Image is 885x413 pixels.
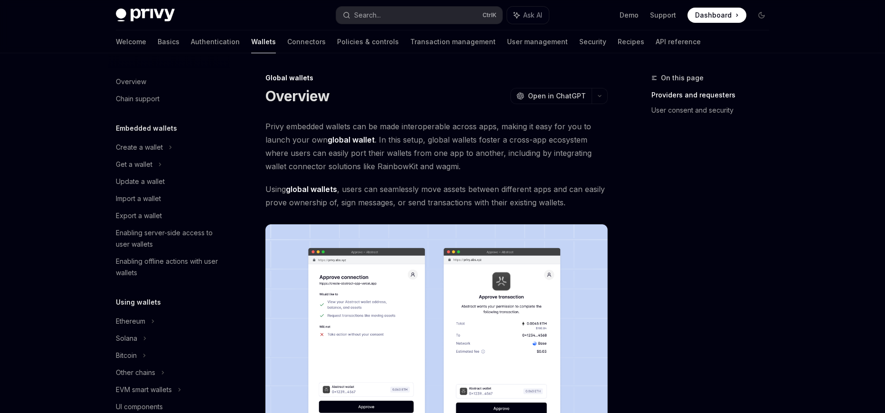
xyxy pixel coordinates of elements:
div: Enabling offline actions with user wallets [116,256,224,279]
a: Import a wallet [108,190,230,207]
div: Overview [116,76,146,87]
a: Welcome [116,30,146,53]
a: Transaction management [410,30,496,53]
h1: Overview [265,87,330,105]
a: Basics [158,30,179,53]
span: On this page [661,72,704,84]
button: Open in ChatGPT [510,88,592,104]
strong: global wallets [286,184,337,194]
span: Open in ChatGPT [528,91,586,101]
a: Wallets [251,30,276,53]
div: EVM smart wallets [116,384,172,395]
a: User management [507,30,568,53]
button: Search...CtrlK [336,7,502,24]
a: Enabling offline actions with user wallets [108,253,230,281]
button: Toggle dark mode [754,8,769,23]
a: API reference [656,30,701,53]
a: Authentication [191,30,240,53]
div: Export a wallet [116,210,162,221]
div: Bitcoin [116,350,137,361]
span: Using , users can seamlessly move assets between different apps and can easily prove ownership of... [265,182,608,209]
strong: global wallet [328,135,375,144]
span: Dashboard [695,10,732,20]
span: Privy embedded wallets can be made interoperable across apps, making it easy for you to launch yo... [265,120,608,173]
a: Policies & controls [337,30,399,53]
div: UI components [116,401,163,413]
div: Solana [116,333,137,344]
a: User consent and security [651,103,777,118]
a: Overview [108,73,230,90]
a: Connectors [287,30,326,53]
button: Ask AI [507,7,549,24]
a: Enabling server-side access to user wallets [108,224,230,253]
div: Get a wallet [116,159,152,170]
a: Update a wallet [108,173,230,190]
h5: Using wallets [116,297,161,308]
div: Other chains [116,367,155,378]
div: Global wallets [265,73,608,83]
a: Chain support [108,90,230,107]
a: Dashboard [687,8,746,23]
span: Ask AI [523,10,542,20]
div: Search... [354,10,381,21]
div: Update a wallet [116,176,165,187]
a: Security [579,30,606,53]
img: dark logo [116,9,175,22]
div: Import a wallet [116,193,161,204]
div: Create a wallet [116,142,163,153]
a: Support [650,10,676,20]
div: Chain support [116,93,160,105]
a: Recipes [618,30,644,53]
a: Export a wallet [108,207,230,224]
h5: Embedded wallets [116,123,177,134]
span: Ctrl K [482,11,497,19]
a: Providers and requesters [651,87,777,103]
div: Ethereum [116,316,145,327]
div: Enabling server-side access to user wallets [116,227,224,250]
a: Demo [620,10,639,20]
